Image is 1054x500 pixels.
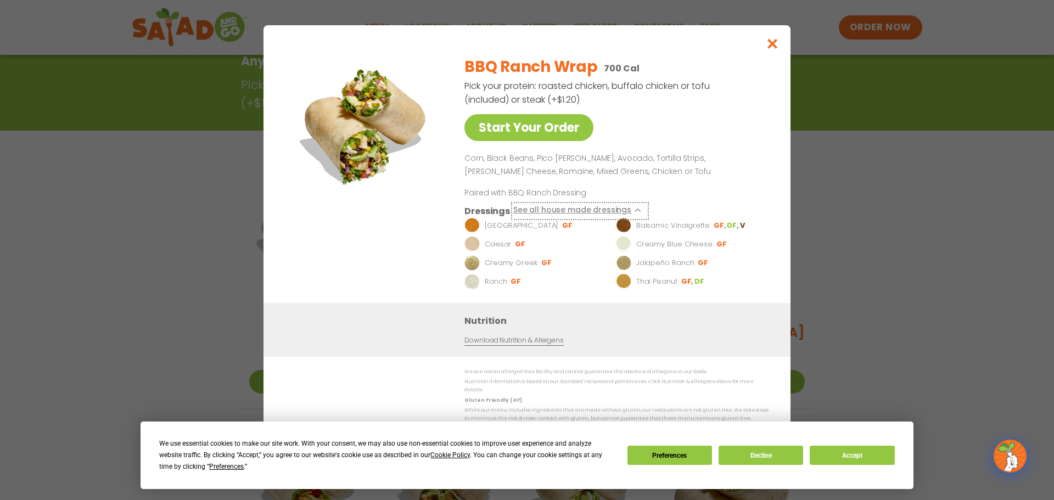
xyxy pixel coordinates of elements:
[740,220,746,230] li: V
[513,204,647,217] button: See all house made dressings
[464,368,769,376] p: We are not an allergen free facility and cannot guarantee the absence of allergens in our foods.
[616,217,631,233] img: Dressing preview image for Balsamic Vinaigrette
[464,204,510,217] h3: Dressings
[430,451,470,459] span: Cookie Policy
[464,396,522,403] strong: Gluten Friendly (GF)
[485,276,507,286] p: Ranch
[464,255,480,270] img: Dressing preview image for Creamy Greek
[698,257,709,267] li: GF
[681,276,694,286] li: GF
[604,61,639,75] p: 700 Cal
[616,273,631,289] img: Dressing preview image for Thai Peanut
[727,220,739,230] li: DF
[464,313,774,327] h3: Nutrition
[464,273,480,289] img: Dressing preview image for Ranch
[627,446,712,465] button: Preferences
[636,238,713,249] p: Creamy Blue Cheese
[159,438,614,473] div: We use essential cookies to make our site work. With your consent, we may also use non-essential ...
[464,152,764,178] p: Corn, Black Beans, Pico [PERSON_NAME], Avocado, Tortilla Strips, [PERSON_NAME] Cheese, Romaine, M...
[464,236,480,251] img: Dressing preview image for Caesar
[716,239,728,249] li: GF
[714,220,727,230] li: GF
[464,55,597,78] h2: BBQ Ranch Wrap
[810,446,894,465] button: Accept
[636,276,677,286] p: Thai Peanut
[719,446,803,465] button: Decline
[464,378,769,395] p: Nutrition information is based on our standard recipes and portion sizes. Click Nutrition & Aller...
[464,79,711,106] p: Pick your protein: roasted chicken, buffalo chicken or tofu (included) or steak (+$1.20)
[616,255,631,270] img: Dressing preview image for Jalapeño Ranch
[995,441,1025,471] img: wpChatIcon
[485,220,558,231] p: [GEOGRAPHIC_DATA]
[511,276,522,286] li: GF
[464,217,480,233] img: Dressing preview image for BBQ Ranch
[464,335,563,345] a: Download Nutrition & Allergens
[209,463,244,470] span: Preferences
[636,220,710,231] p: Balsamic Vinaigrette
[616,236,631,251] img: Dressing preview image for Creamy Blue Cheese
[464,114,593,141] a: Start Your Order
[485,238,511,249] p: Caesar
[141,422,913,489] div: Cookie Consent Prompt
[485,257,537,268] p: Creamy Greek
[636,257,694,268] p: Jalapeño Ranch
[694,276,705,286] li: DF
[288,47,442,201] img: Featured product photo for BBQ Ranch Wrap
[515,239,526,249] li: GF
[562,220,574,230] li: GF
[541,257,553,267] li: GF
[464,406,769,423] p: While our menu includes ingredients that are made without gluten, our restaurants are not gluten ...
[755,25,790,62] button: Close modal
[464,187,668,198] p: Paired with BBQ Ranch Dressing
